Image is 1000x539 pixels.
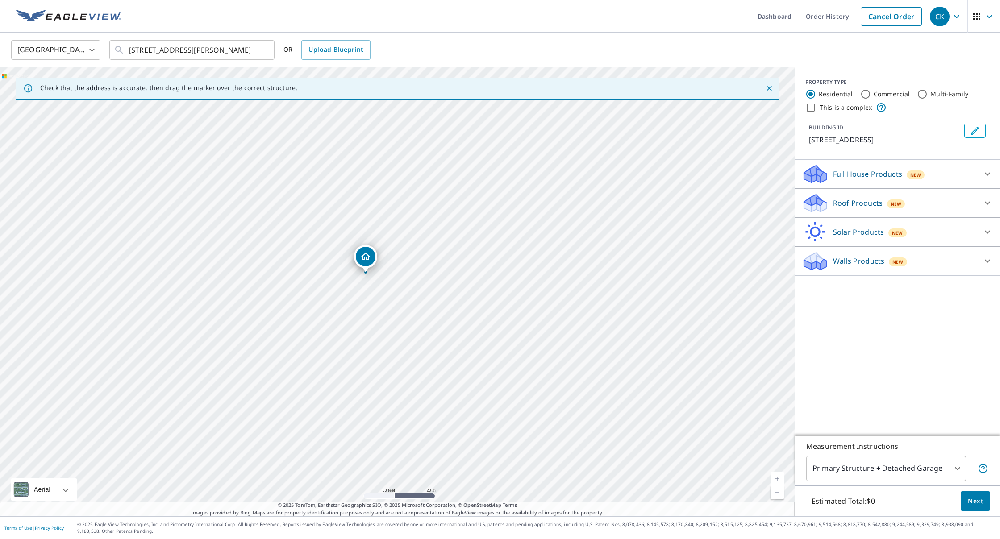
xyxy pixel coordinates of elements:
[804,491,882,511] p: Estimated Total: $0
[463,502,501,508] a: OpenStreetMap
[809,134,961,145] p: [STREET_ADDRESS]
[805,78,989,86] div: PROPERTY TYPE
[806,456,966,481] div: Primary Structure + Detached Garage
[819,90,853,99] label: Residential
[978,463,988,474] span: Your report will include the primary structure and a detached garage if one exists.
[964,124,986,138] button: Edit building 1
[11,478,77,501] div: Aerial
[820,103,872,112] label: This is a complex
[129,37,256,62] input: Search by address or latitude-longitude
[31,478,53,501] div: Aerial
[961,491,990,511] button: Next
[968,496,983,507] span: Next
[833,227,884,237] p: Solar Products
[833,256,884,266] p: Walls Products
[833,198,883,208] p: Roof Products
[771,472,784,485] a: Current Level 19, Zoom In
[833,169,902,179] p: Full House Products
[4,525,32,531] a: Terms of Use
[809,124,843,131] p: BUILDING ID
[35,525,64,531] a: Privacy Policy
[4,525,64,531] p: |
[891,200,901,207] span: New
[40,84,297,92] p: Check that the address is accurate, then drag the marker over the correct structure.
[771,485,784,499] a: Current Level 19, Zoom Out
[861,7,922,26] a: Cancel Order
[77,521,996,535] p: © 2025 Eagle View Technologies, Inc. and Pictometry International Corp. All Rights Reserved. Repo...
[11,37,100,62] div: [GEOGRAPHIC_DATA]
[283,40,371,60] div: OR
[910,171,921,178] span: New
[802,192,993,214] div: Roof ProductsNew
[930,90,968,99] label: Multi-Family
[763,83,775,94] button: Close
[278,502,517,509] span: © 2025 TomTom, Earthstar Geographics SIO, © 2025 Microsoft Corporation, ©
[308,44,363,55] span: Upload Blueprint
[16,10,121,23] img: EV Logo
[930,7,950,26] div: CK
[503,502,517,508] a: Terms
[802,250,993,272] div: Walls ProductsNew
[892,229,903,236] span: New
[301,40,370,60] a: Upload Blueprint
[892,258,903,265] span: New
[802,163,993,185] div: Full House ProductsNew
[874,90,910,99] label: Commercial
[354,245,377,273] div: Dropped pin, building 1, Residential property, 8305 Salisbury Dr Cleveland, OH 44129
[802,221,993,243] div: Solar ProductsNew
[806,441,988,452] p: Measurement Instructions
